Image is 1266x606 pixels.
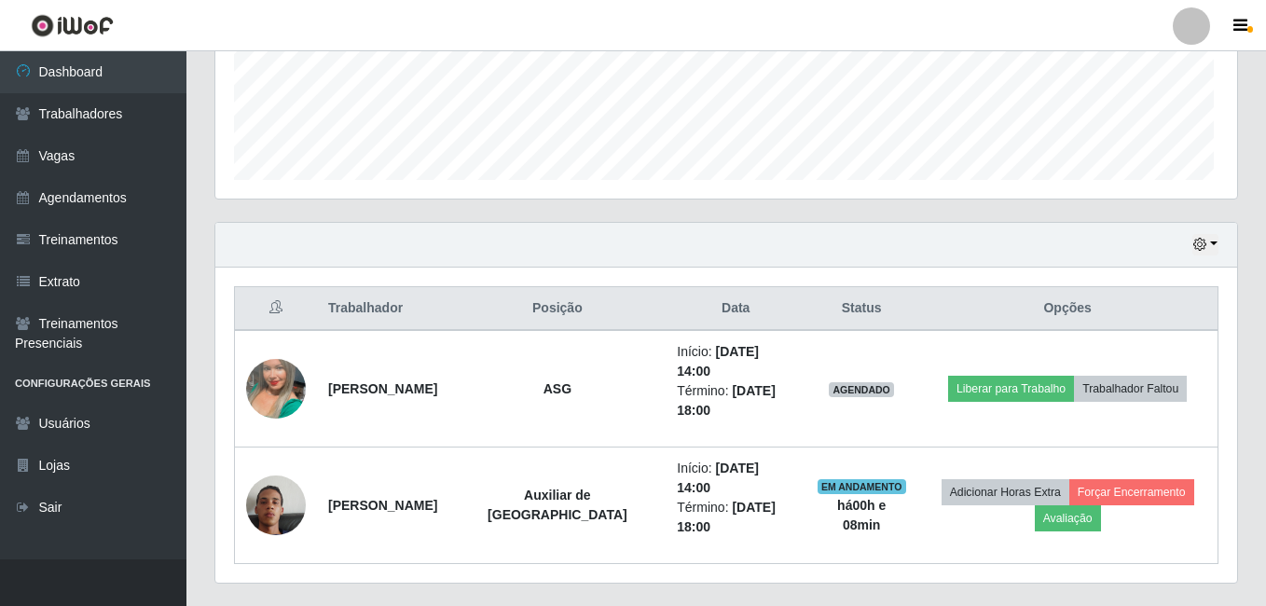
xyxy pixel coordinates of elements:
th: Trabalhador [317,287,448,331]
li: Término: [677,381,794,420]
strong: ASG [544,381,571,396]
img: CoreUI Logo [31,14,114,37]
img: 1684607735548.jpeg [246,336,306,442]
button: Forçar Encerramento [1069,479,1194,505]
th: Data [666,287,805,331]
li: Início: [677,459,794,498]
span: EM ANDAMENTO [818,479,906,494]
button: Avaliação [1035,505,1101,531]
th: Status [805,287,917,331]
time: [DATE] 14:00 [677,344,759,379]
button: Liberar para Trabalho [948,376,1074,402]
li: Início: [677,342,794,381]
time: [DATE] 14:00 [677,461,759,495]
strong: há 00 h e 08 min [837,498,886,532]
span: AGENDADO [829,382,894,397]
li: Término: [677,498,794,537]
strong: Auxiliar de [GEOGRAPHIC_DATA] [488,488,627,522]
button: Trabalhador Faltou [1074,376,1187,402]
img: 1672423155004.jpeg [246,452,306,558]
th: Posição [448,287,666,331]
th: Opções [917,287,1218,331]
strong: [PERSON_NAME] [328,381,437,396]
strong: [PERSON_NAME] [328,498,437,513]
button: Adicionar Horas Extra [942,479,1069,505]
